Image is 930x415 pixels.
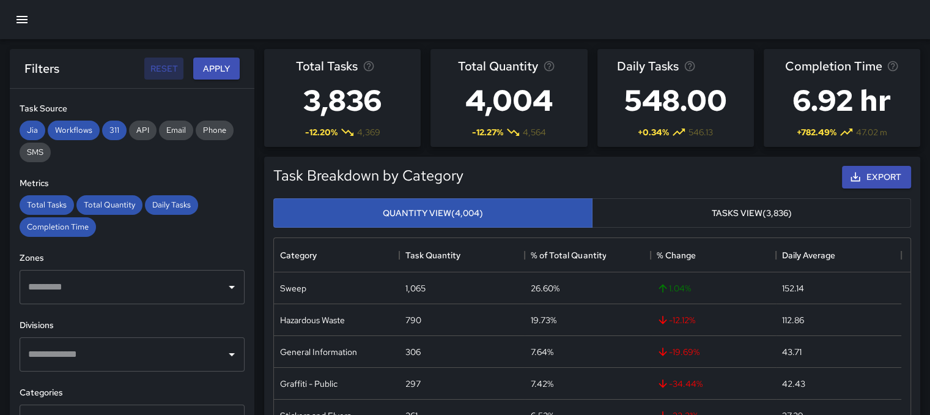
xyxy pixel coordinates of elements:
span: Workflows [48,125,100,135]
div: API [129,121,157,140]
button: Quantity View(4,004) [273,198,592,228]
div: 790 [405,314,421,326]
div: 42.43 [782,378,805,390]
span: 311 [102,125,127,135]
button: Open [223,346,240,363]
span: Daily Tasks [617,56,679,76]
svg: Total task quantity in the selected period, compared to the previous period. [543,60,555,72]
div: 297 [405,378,421,390]
span: Email [159,125,193,135]
h6: Filters [24,59,59,78]
span: Total Quantity [458,56,538,76]
span: 4,564 [523,126,546,138]
div: % of Total Quantity [525,238,650,272]
span: + 782.49 % [797,126,836,138]
span: -19.69 % [657,346,699,358]
div: SMS [20,143,51,162]
svg: Average time taken to complete tasks in the selected period, compared to the previous period. [887,60,899,72]
div: Daily Average [782,238,835,272]
button: Tasks View(3,836) [592,198,911,228]
h6: Categories [20,386,245,400]
button: Apply [193,58,240,80]
button: Export [842,166,911,189]
div: Category [280,238,317,272]
div: Phone [196,121,234,140]
span: Total Tasks [296,56,358,76]
span: API [129,125,157,135]
svg: Average number of tasks per day in the selected period, compared to the previous period. [684,60,696,72]
div: % Change [651,238,776,272]
div: 43.71 [782,346,802,358]
div: Total Quantity [76,195,142,215]
button: Reset [144,58,183,80]
span: SMS [20,147,51,157]
span: Phone [196,125,234,135]
span: 1.04 % [657,282,691,294]
div: Daily Average [776,238,901,272]
span: Total Quantity [76,200,142,210]
div: Daily Tasks [145,195,198,215]
span: Daily Tasks [145,200,198,210]
div: Total Tasks [20,195,74,215]
div: Completion Time [20,217,96,237]
div: Hazardous Waste [280,314,345,326]
span: Jia [20,125,45,135]
div: % of Total Quantity [531,238,606,272]
h3: 3,836 [296,76,389,125]
div: Graffiti - Public [280,378,338,390]
div: Task Quantity [399,238,525,272]
div: Email [159,121,193,140]
div: Workflows [48,121,100,140]
div: 26.60% [531,282,559,294]
div: 7.42% [531,378,553,390]
h3: 4,004 [458,76,560,125]
div: 19.73% [531,314,556,326]
div: Jia [20,121,45,140]
div: Sweep [280,282,306,294]
span: Total Tasks [20,200,74,210]
span: 47.02 m [856,126,887,138]
div: 112.86 [782,314,804,326]
svg: Total number of tasks in the selected period, compared to the previous period. [363,60,375,72]
div: 311 [102,121,127,140]
h6: Zones [20,252,245,265]
span: 4,369 [357,126,380,138]
div: 306 [405,346,421,358]
span: + 0.34 % [638,126,669,138]
div: 152.14 [782,282,804,294]
div: General Information [280,346,357,358]
span: Completion Time [20,222,96,232]
span: -12.27 % [472,126,503,138]
div: 7.64% [531,346,553,358]
h3: 548.00 [617,76,734,125]
h5: Task Breakdown by Category [273,166,463,185]
button: Open [223,279,240,296]
div: Task Quantity [405,238,460,272]
h6: Task Source [20,102,245,116]
span: 546.13 [688,126,713,138]
div: % Change [657,238,696,272]
span: -12.20 % [305,126,338,138]
h3: 6.92 hr [784,76,899,125]
div: 1,065 [405,282,426,294]
span: -12.12 % [657,314,695,326]
h6: Metrics [20,177,245,190]
div: Category [274,238,399,272]
h6: Divisions [20,319,245,332]
span: -34.44 % [657,378,703,390]
span: Completion Time [784,56,882,76]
